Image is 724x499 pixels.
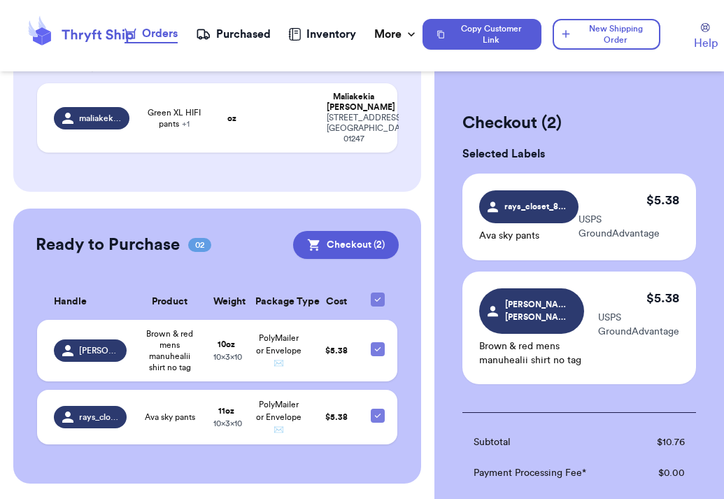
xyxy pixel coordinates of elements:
div: Maliakekia [PERSON_NAME] [327,92,381,113]
span: + 1 [182,120,190,128]
button: Copy Customer Link [423,19,541,50]
span: 02 [188,238,211,252]
span: [PERSON_NAME].[PERSON_NAME] [505,298,572,323]
button: New Shipping Order [553,19,660,50]
p: USPS GroundAdvantage [579,213,679,241]
div: Orders [125,25,178,42]
p: Ava sky pants [479,229,579,243]
span: Help [694,35,718,52]
div: [STREET_ADDRESS] [GEOGRAPHIC_DATA] , MA 01247 [327,113,381,144]
td: Payment Processing Fee* [462,458,632,489]
a: Purchased [196,26,271,43]
a: Help [694,23,718,52]
strong: 11 oz [218,407,234,415]
span: $ 5.38 [325,346,348,355]
th: Product [135,284,205,320]
span: rays_closet_808 [79,412,118,423]
th: Cost [310,284,362,320]
div: More [374,26,418,43]
span: 10 x 3 x 10 [213,419,242,428]
span: maliakekiatilts [79,113,121,124]
p: $ 5.38 [646,288,679,308]
h2: Ready to Purchase [36,234,180,256]
h3: Selected Labels [462,146,696,162]
span: Brown & red mens manuhealii shirt no tag [143,328,197,373]
span: Ava sky pants [145,412,195,423]
p: USPS GroundAdvantage [598,311,679,339]
h2: Checkout ( 2 ) [462,112,696,134]
span: $ 5.38 [325,413,348,421]
button: Checkout (2) [293,231,399,259]
td: Subtotal [462,427,632,458]
span: rays_closet_808 [504,200,567,213]
a: Inventory [288,26,356,43]
th: Weight [205,284,247,320]
a: Orders [125,25,178,43]
span: PolyMailer or Envelope ✉️ [256,400,301,434]
td: $ 10.76 [632,427,696,458]
strong: oz [227,114,236,122]
p: Brown & red mens manuhealii shirt no tag [479,339,598,367]
strong: 10 oz [218,340,235,349]
span: 10 x 3 x 10 [213,353,242,361]
span: Handle [54,295,87,309]
span: Green XL HIFI pants [146,107,201,129]
th: Package Type [247,284,310,320]
td: $ 0.00 [632,458,696,489]
p: $ 5.38 [646,190,679,210]
span: PolyMailer or Envelope ✉️ [256,334,301,367]
span: [PERSON_NAME].[PERSON_NAME] [79,345,118,356]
